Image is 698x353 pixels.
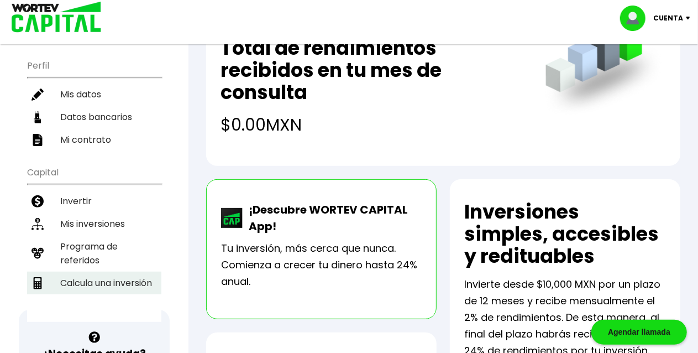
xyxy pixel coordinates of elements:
[27,128,161,151] a: Mi contrato
[653,10,683,27] p: Cuenta
[32,195,44,207] img: invertir-icon.b3b967d7.svg
[27,212,161,235] a: Mis inversiones
[221,37,523,103] h2: Total de rendimientos recibidos en tu mes de consulta
[27,190,161,212] a: Invertir
[221,112,523,137] h4: $0.00 MXN
[27,235,161,272] a: Programa de referidos
[464,201,666,267] h2: Inversiones simples, accesibles y redituables
[32,134,44,146] img: contrato-icon.f2db500c.svg
[221,240,422,290] p: Tu inversión, más cerca que nunca. Comienza a crecer tu dinero hasta 24% anual.
[27,53,161,151] ul: Perfil
[27,83,161,106] a: Mis datos
[32,247,44,259] img: recomiendanos-icon.9b8e9327.svg
[591,320,687,345] div: Agendar llamada
[27,160,161,322] ul: Capital
[32,277,44,289] img: calculadora-icon.17d418c4.svg
[27,106,161,128] a: Datos bancarios
[27,272,161,294] a: Calcula una inversión
[32,111,44,123] img: datos-icon.10cf9172.svg
[32,89,44,101] img: editar-icon.952d3147.svg
[221,208,243,228] img: wortev-capital-app-icon
[243,201,422,235] p: ¡Descubre WORTEV CAPITAL App!
[683,17,698,20] img: icon-down
[32,218,44,230] img: inversiones-icon.6695dc30.svg
[620,6,653,31] img: profile-image
[27,17,161,44] h3: Buen día,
